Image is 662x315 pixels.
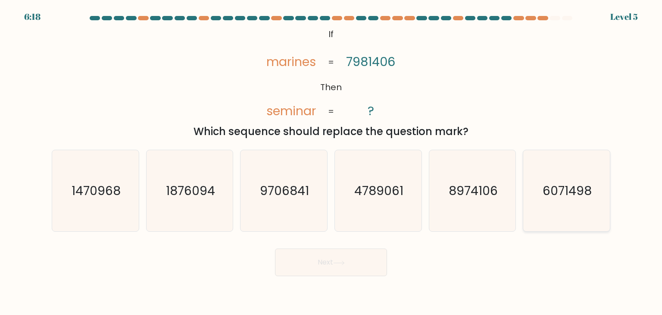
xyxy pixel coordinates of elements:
text: 4789061 [354,182,403,199]
tspan: ? [368,102,374,120]
tspan: If [328,28,334,40]
tspan: = [328,56,334,68]
div: Which sequence should replace the question mark? [57,124,605,139]
text: 1876094 [166,182,215,199]
svg: @import url('[URL][DOMAIN_NAME]); [254,26,408,120]
tspan: Then [320,81,342,93]
text: 6071498 [543,182,592,199]
tspan: 7981406 [346,53,395,70]
tspan: seminar [266,102,316,120]
button: Next [275,249,387,276]
tspan: marines [266,53,316,70]
text: 1470968 [72,182,121,199]
text: 9706841 [260,182,309,199]
div: Level 5 [610,10,638,23]
div: 6:18 [24,10,41,23]
tspan: = [328,105,334,117]
text: 8974106 [449,182,498,199]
